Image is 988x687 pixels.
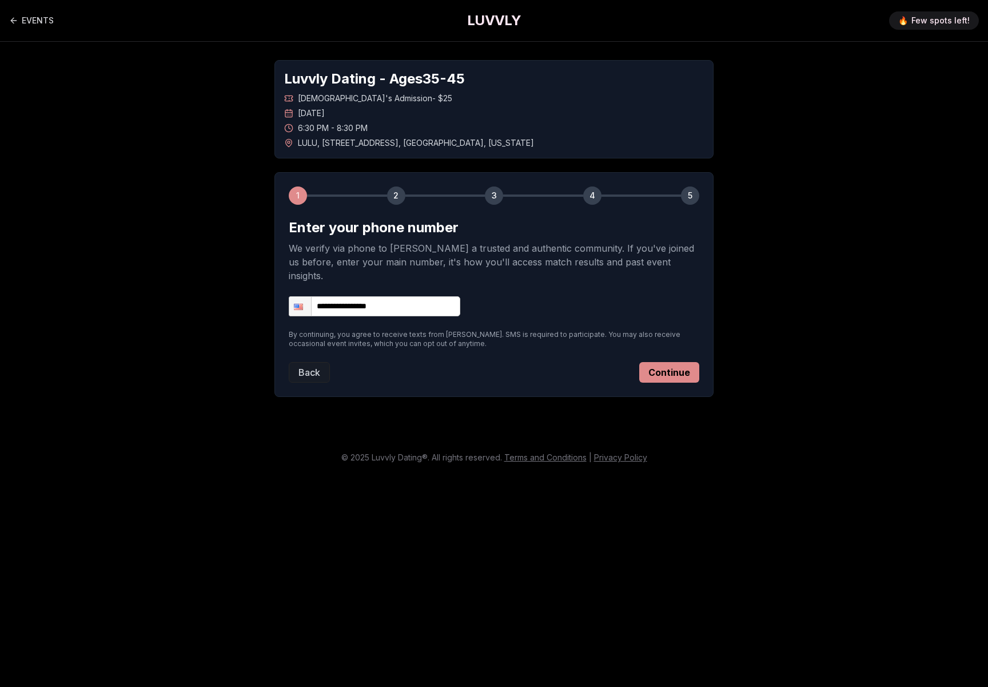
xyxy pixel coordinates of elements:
[289,219,699,237] h2: Enter your phone number
[298,93,452,104] span: [DEMOGRAPHIC_DATA]'s Admission - $25
[589,452,592,462] span: |
[284,70,704,88] h1: Luvvly Dating - Ages 35 - 45
[298,122,368,134] span: 6:30 PM - 8:30 PM
[298,137,534,149] span: LULU , [STREET_ADDRESS] , [GEOGRAPHIC_DATA] , [US_STATE]
[681,186,699,205] div: 5
[289,186,307,205] div: 1
[298,108,325,119] span: [DATE]
[898,15,908,26] span: 🔥
[639,362,699,383] button: Continue
[504,452,587,462] a: Terms and Conditions
[485,186,503,205] div: 3
[289,241,699,283] p: We verify via phone to [PERSON_NAME] a trusted and authentic community. If you've joined us befor...
[289,297,311,316] div: United States: + 1
[583,186,601,205] div: 4
[387,186,405,205] div: 2
[467,11,521,30] a: LUVVLY
[911,15,970,26] span: Few spots left!
[9,9,54,32] a: Back to events
[289,362,330,383] button: Back
[289,330,699,348] p: By continuing, you agree to receive texts from [PERSON_NAME]. SMS is required to participate. You...
[594,452,647,462] a: Privacy Policy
